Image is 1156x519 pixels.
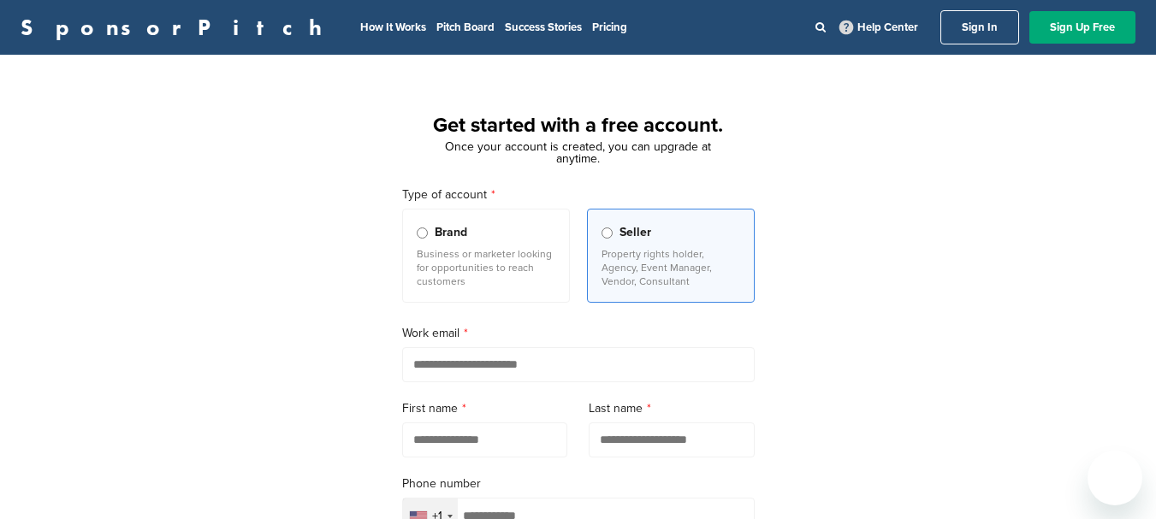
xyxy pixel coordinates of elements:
a: Success Stories [505,21,582,34]
label: Work email [402,324,755,343]
iframe: Button to launch messaging window [1088,451,1142,505]
p: Business or marketer looking for opportunities to reach customers [417,247,555,288]
input: Brand Business or marketer looking for opportunities to reach customers [417,227,428,239]
label: Last name [589,399,755,418]
label: Phone number [402,475,755,493]
a: SponsorPitch [21,16,333,38]
span: Once your account is created, you can upgrade at anytime. [445,139,711,166]
p: Property rights holder, Agency, Event Manager, Vendor, Consultant [602,247,740,288]
a: Pitch Board [436,21,495,34]
a: Sign In [940,10,1019,44]
span: Brand [435,223,467,242]
label: First name [402,399,568,418]
h1: Get started with a free account. [382,110,775,141]
a: How It Works [360,21,426,34]
input: Seller Property rights holder, Agency, Event Manager, Vendor, Consultant [602,227,613,239]
a: Help Center [836,17,922,38]
a: Pricing [592,21,627,34]
span: Seller [619,223,651,242]
label: Type of account [402,186,755,204]
a: Sign Up Free [1029,11,1135,44]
